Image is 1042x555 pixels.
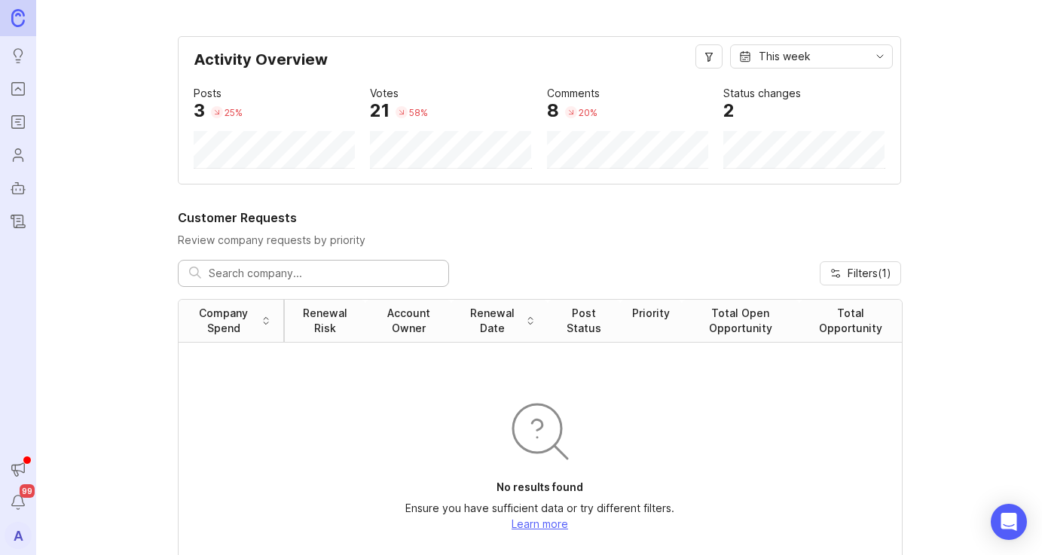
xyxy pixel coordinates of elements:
[579,106,597,119] div: 20 %
[194,85,222,102] div: Posts
[5,42,32,69] a: Ideas
[194,52,885,79] div: Activity Overview
[5,456,32,483] button: Announcements
[504,395,576,468] img: svg+xml;base64,PHN2ZyB3aWR0aD0iOTYiIGhlaWdodD0iOTYiIGZpbGw9Im5vbmUiIHhtbG5zPSJodHRwOi8vd3d3LnczLm...
[811,306,890,336] div: Total Opportunity
[297,306,353,336] div: Renewal Risk
[547,102,559,120] div: 8
[878,267,891,279] span: ( 1 )
[632,306,670,321] div: Priority
[11,9,25,26] img: Canny Home
[5,75,32,102] a: Portal
[5,522,32,549] button: A
[868,50,892,63] svg: toggle icon
[5,142,32,169] a: Users
[5,208,32,235] a: Changelog
[759,48,811,65] div: This week
[405,501,674,516] p: Ensure you have sufficient data or try different filters.
[497,480,583,495] p: No results found
[377,306,438,336] div: Account Owner
[191,306,258,336] div: Company Spend
[5,108,32,136] a: Roadmaps
[820,261,901,285] button: Filters(1)
[991,504,1027,540] div: Open Intercom Messenger
[463,306,521,336] div: Renewal Date
[209,265,438,282] input: Search company...
[370,85,399,102] div: Votes
[848,266,891,281] span: Filters
[547,85,600,102] div: Comments
[225,106,243,119] div: 25 %
[723,85,801,102] div: Status changes
[512,517,568,530] a: Learn more
[560,306,608,336] div: Post Status
[178,209,901,227] h2: Customer Requests
[5,489,32,516] button: Notifications
[178,233,901,248] p: Review company requests by priority
[194,102,205,120] div: 3
[5,175,32,202] a: Autopilot
[370,102,390,120] div: 21
[409,106,428,119] div: 58 %
[723,102,735,120] div: 2
[694,306,787,336] div: Total Open Opportunity
[20,484,35,498] span: 99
